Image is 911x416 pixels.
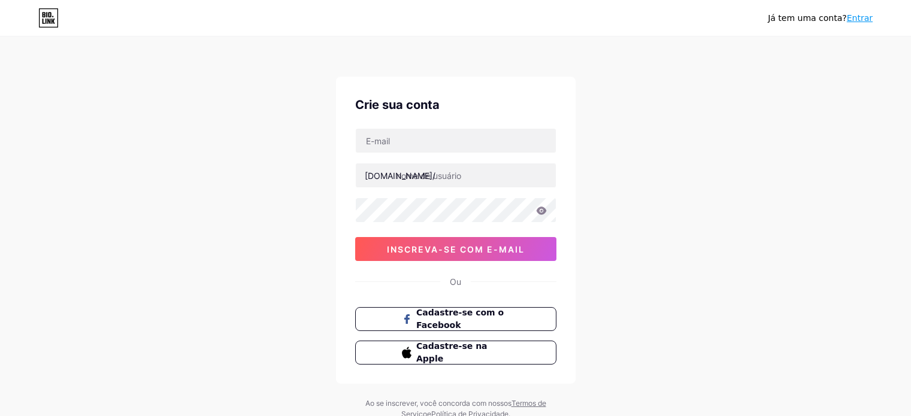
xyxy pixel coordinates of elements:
font: Ou [450,277,461,287]
font: Cadastre-se na Apple [416,341,488,363]
font: [DOMAIN_NAME]/ [365,171,435,181]
input: E-mail [356,129,556,153]
button: inscreva-se com e-mail [355,237,556,261]
font: Já tem uma conta? [768,13,847,23]
button: Cadastre-se na Apple [355,341,556,365]
font: inscreva-se com e-mail [387,244,525,254]
button: Cadastre-se com o Facebook [355,307,556,331]
font: Crie sua conta [355,98,440,112]
a: Entrar [847,13,873,23]
input: nome de usuário [356,163,556,187]
font: Ao se inscrever, você concorda com nossos [365,399,512,408]
font: Cadastre-se com o Facebook [416,308,504,330]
